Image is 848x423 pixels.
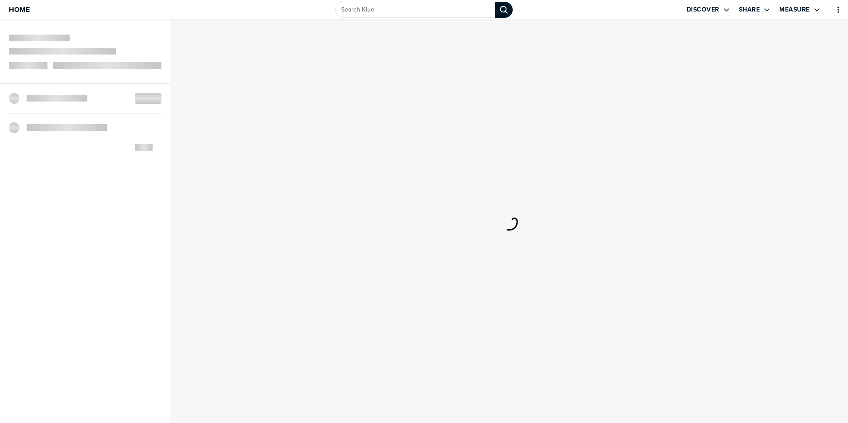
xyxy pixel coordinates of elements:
[9,6,30,13] span: Home
[739,6,760,14] label: Share
[779,6,810,14] label: Measure
[687,6,719,14] label: Discover
[335,2,495,18] input: Search Klue
[827,9,828,11] a: Edit Profile
[495,2,513,18] div: Search Klue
